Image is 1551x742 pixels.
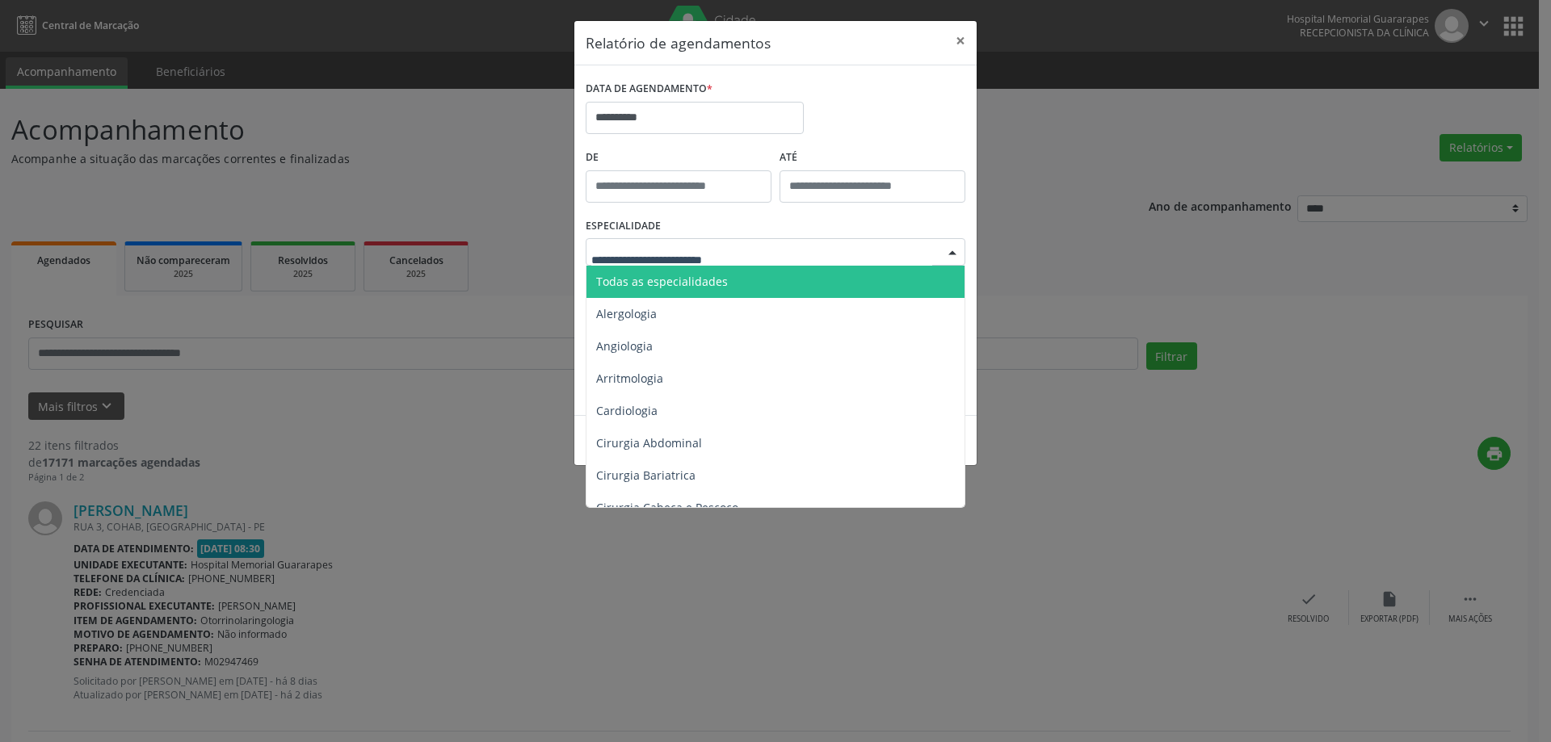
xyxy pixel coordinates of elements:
[596,274,728,289] span: Todas as especialidades
[586,77,712,102] label: DATA DE AGENDAMENTO
[596,500,738,515] span: Cirurgia Cabeça e Pescoço
[596,435,702,451] span: Cirurgia Abdominal
[944,21,977,61] button: Close
[780,145,965,170] label: ATÉ
[586,145,771,170] label: De
[596,403,658,418] span: Cardiologia
[596,371,663,386] span: Arritmologia
[586,32,771,53] h5: Relatório de agendamentos
[596,338,653,354] span: Angiologia
[596,467,696,483] span: Cirurgia Bariatrica
[586,214,661,239] label: ESPECIALIDADE
[596,306,657,321] span: Alergologia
